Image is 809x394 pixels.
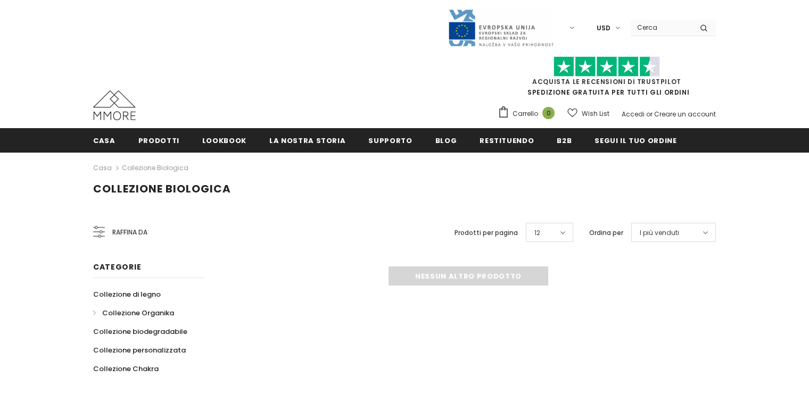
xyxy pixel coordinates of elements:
[595,128,676,152] a: Segui il tuo ordine
[93,326,187,337] span: Collezione biodegradabile
[534,228,540,238] span: 12
[448,23,554,32] a: Javni Razpis
[93,128,115,152] a: Casa
[202,128,246,152] a: Lookbook
[582,108,609,119] span: Wish List
[622,110,645,119] a: Accedi
[112,227,147,238] span: Raffina da
[513,108,538,119] span: Carrello
[646,110,653,119] span: or
[368,128,412,152] a: supporto
[480,136,534,146] span: Restituendo
[138,136,179,146] span: Prodotti
[498,61,716,97] span: SPEDIZIONE GRATUITA PER TUTTI GLI ORDINI
[93,262,141,272] span: Categorie
[102,308,174,318] span: Collezione Organika
[93,181,231,196] span: Collezione biologica
[435,128,457,152] a: Blog
[480,128,534,152] a: Restituendo
[122,163,188,172] a: Collezione biologica
[93,289,161,299] span: Collezione di legno
[557,128,572,152] a: B2B
[93,341,186,359] a: Collezione personalizzata
[567,104,609,123] a: Wish List
[93,364,159,374] span: Collezione Chakra
[93,90,136,120] img: Casi MMORE
[589,228,623,238] label: Ordina per
[93,322,187,341] a: Collezione biodegradabile
[138,128,179,152] a: Prodotti
[597,23,610,33] span: USD
[93,285,161,304] a: Collezione di legno
[631,20,692,35] input: Search Site
[202,136,246,146] span: Lookbook
[554,56,660,77] img: Fidati di Pilot Stars
[654,110,716,119] a: Creare un account
[93,359,159,378] a: Collezione Chakra
[269,136,345,146] span: La nostra storia
[269,128,345,152] a: La nostra storia
[595,136,676,146] span: Segui il tuo ordine
[640,228,679,238] span: I più venduti
[93,136,115,146] span: Casa
[448,9,554,47] img: Javni Razpis
[93,162,112,174] a: Casa
[498,106,560,122] a: Carrello 0
[557,136,572,146] span: B2B
[93,345,186,355] span: Collezione personalizzata
[435,136,457,146] span: Blog
[532,77,681,86] a: Acquista le recensioni di TrustPilot
[368,136,412,146] span: supporto
[542,107,555,119] span: 0
[93,304,174,322] a: Collezione Organika
[455,228,518,238] label: Prodotti per pagina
